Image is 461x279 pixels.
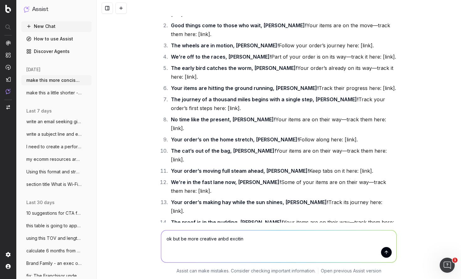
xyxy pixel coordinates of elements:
textarea: ok but be more creative anbd excitin [161,230,396,262]
strong: We’re in the fast lane now, [PERSON_NAME]! [171,179,281,185]
span: Using this format and structure and tone [26,169,82,175]
span: fix: The Franchisor understands that the [26,273,82,279]
strong: No time like the present, [PERSON_NAME]! [171,116,275,123]
button: this table is going to appear on a [PERSON_NAME] [21,221,92,231]
span: I need to create a performance review sc [26,144,82,150]
button: make this more concise and clear: Hi Mar [21,75,92,85]
a: Discover Agents [21,46,92,56]
img: Studio [6,77,11,82]
span: my ecomm resources are thin. for big eve [26,156,82,162]
button: Assist [24,5,89,14]
span: last 7 days [26,108,52,114]
li: Track your order’s first steps here: [link]. [169,95,397,113]
span: 10 suggestions for CTA for link to windo [26,210,82,216]
span: make this a little shorter - Before brin [26,90,82,96]
span: write an email seeking giodance from HR: [26,118,82,125]
h1: Assist [32,5,48,14]
strong: The cat’s out of the bag, [PERSON_NAME]! [171,148,276,154]
img: Setting [6,252,11,257]
img: My account [6,264,11,269]
li: Keep tabs on it here: [link]. [169,166,397,175]
strong: The early bird catches the worm, [PERSON_NAME]! [171,65,297,71]
span: calculate 6 months from [DATE] [26,248,82,254]
img: Analytics [6,40,11,45]
button: make this a little shorter - Before brin [21,88,92,98]
li: Track their progress here: [link]. [169,84,397,92]
span: write a subject line and email to our se [26,131,82,137]
span: [DATE] [26,66,40,73]
button: Using this format and structure and tone [21,167,92,177]
span: last 30 days [26,199,55,206]
li: Some of your items are on their way—track them here: [link]. [169,178,397,195]
span: Brand Family - an exec overview: D AT T [26,260,82,266]
li: Your items are on their way—track them here: [link]. [169,115,397,133]
strong: The wheels are in motion, [PERSON_NAME]! [171,42,279,49]
button: my ecomm resources are thin. for big eve [21,154,92,164]
span: section title What is Wi-Fi 7? Wi-Fi 7 ( [26,181,82,187]
li: Your items are on the move—track them here: [link]. [169,21,397,39]
li: Part of your order is on its way—track it here: [link]. [169,52,397,61]
li: Follow along here: [link]. [169,135,397,144]
button: calculate 6 months from [DATE] [21,246,92,256]
li: Your order’s already on its way—track it here: [link]. [169,64,397,81]
img: Activation [6,65,11,70]
li: Track its journey here: [link]. [169,198,397,215]
a: How to use Assist [21,34,92,44]
img: Assist [24,6,29,12]
iframe: Intercom live chat [440,258,455,273]
img: Intelligence [6,52,11,58]
button: I need to create a performance review sc [21,142,92,152]
button: section title What is Wi-Fi 7? Wi-Fi 7 ( [21,179,92,189]
strong: Your order’s on the home stretch, [PERSON_NAME]! [171,136,299,143]
span: 1 [453,258,458,263]
strong: The proof is in the pudding, [PERSON_NAME]! [171,219,283,225]
span: make this more concise and clear: Hi Mar [26,77,82,83]
span: this table is going to appear on a [PERSON_NAME] [26,223,82,229]
li: Your items are on their way—track them here: [link]. [169,146,397,164]
button: write an email seeking giodance from HR: [21,117,92,127]
span: using this TOV and length: Cold snap? No [26,235,82,241]
strong: Your order’s moving full steam ahead, [PERSON_NAME]! [171,168,309,174]
strong: Your order’s making hay while the sun shines, [PERSON_NAME]! [171,199,328,205]
img: Botify logo [5,5,11,13]
li: Follow your order’s journey here: [link]. [169,41,397,50]
button: write a subject line and email to our se [21,129,92,139]
button: using this TOV and length: Cold snap? No [21,233,92,243]
button: Brand Family - an exec overview: D AT T [21,258,92,268]
strong: Good things come to those who wait, [PERSON_NAME]! [171,22,306,29]
p: Assist can make mistakes. Consider checking important information. [177,268,315,274]
a: Open previous Assist version [321,268,381,274]
strong: We’re off to the races, [PERSON_NAME]! [171,54,271,60]
button: 10 suggestions for CTA for link to windo [21,208,92,218]
button: New Chat [21,21,92,31]
strong: The journey of a thousand miles begins with a single step, [PERSON_NAME]! [171,96,358,103]
li: Your items are on their way—track them here: [link]. [169,218,397,235]
img: Switch project [6,105,10,109]
img: Assist [6,89,11,94]
strong: Your items are hitting the ground running, [PERSON_NAME]! [171,85,319,91]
